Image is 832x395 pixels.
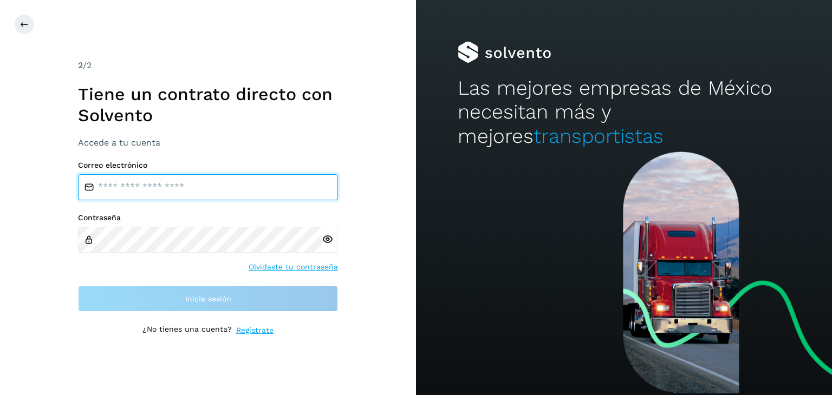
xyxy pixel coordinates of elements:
span: Inicia sesión [185,295,231,302]
p: ¿No tienes una cuenta? [142,325,232,336]
a: Regístrate [236,325,274,336]
span: 2 [78,60,83,70]
h1: Tiene un contrato directo con Solvento [78,84,338,126]
button: Inicia sesión [78,286,338,312]
div: /2 [78,59,338,72]
label: Contraseña [78,213,338,222]
h3: Accede a tu cuenta [78,137,338,148]
span: transportistas [534,124,664,148]
a: Olvidaste tu contraseña [249,261,338,273]
h2: Las mejores empresas de México necesitan más y mejores [458,76,790,148]
label: Correo electrónico [78,161,338,170]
